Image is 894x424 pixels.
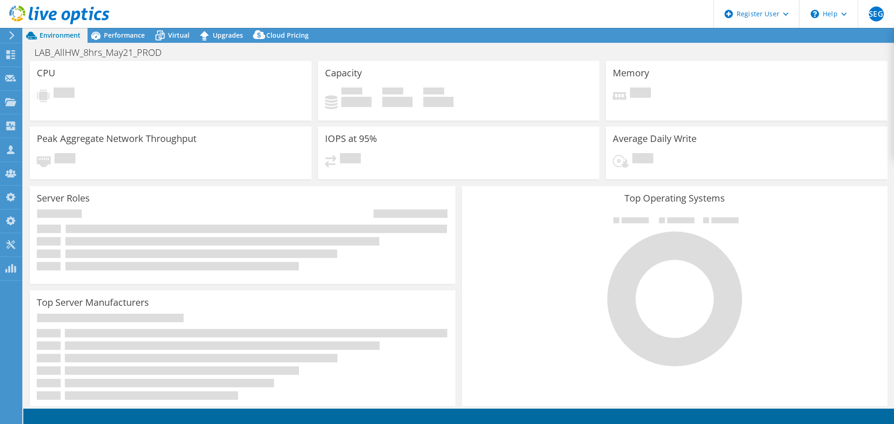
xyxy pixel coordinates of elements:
[104,31,145,40] span: Performance
[469,193,880,203] h3: Top Operating Systems
[54,87,74,100] span: Pending
[37,134,196,144] h3: Peak Aggregate Network Throughput
[423,87,444,97] span: Total
[54,153,75,166] span: Pending
[266,31,309,40] span: Cloud Pricing
[37,68,55,78] h3: CPU
[341,97,372,107] h4: 0 GiB
[37,193,90,203] h3: Server Roles
[630,87,651,100] span: Pending
[168,31,190,40] span: Virtual
[869,7,884,21] span: SEG
[30,47,176,58] h1: LAB_AllHW_8hrs_May21_PROD
[613,134,697,144] h3: Average Daily Write
[325,68,362,78] h3: Capacity
[37,297,149,308] h3: Top Server Manufacturers
[340,153,361,166] span: Pending
[40,31,81,40] span: Environment
[613,68,649,78] h3: Memory
[325,134,377,144] h3: IOPS at 95%
[811,10,819,18] svg: \n
[382,87,403,97] span: Free
[632,153,653,166] span: Pending
[213,31,243,40] span: Upgrades
[382,97,413,107] h4: 0 GiB
[341,87,362,97] span: Used
[423,97,454,107] h4: 0 GiB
